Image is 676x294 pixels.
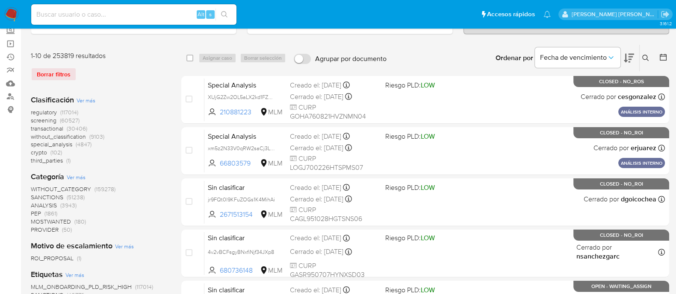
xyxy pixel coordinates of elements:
a: Notificaciones [543,11,551,18]
span: s [209,10,212,18]
span: Accesos rápidos [487,10,535,19]
input: Buscar usuario o caso... [31,9,236,20]
span: 3.161.2 [659,20,672,27]
span: Alt [198,10,204,18]
a: Salir [661,10,670,19]
p: anamaria.arriagasanchez@mercadolibre.com.mx [572,10,658,18]
button: search-icon [215,9,233,20]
